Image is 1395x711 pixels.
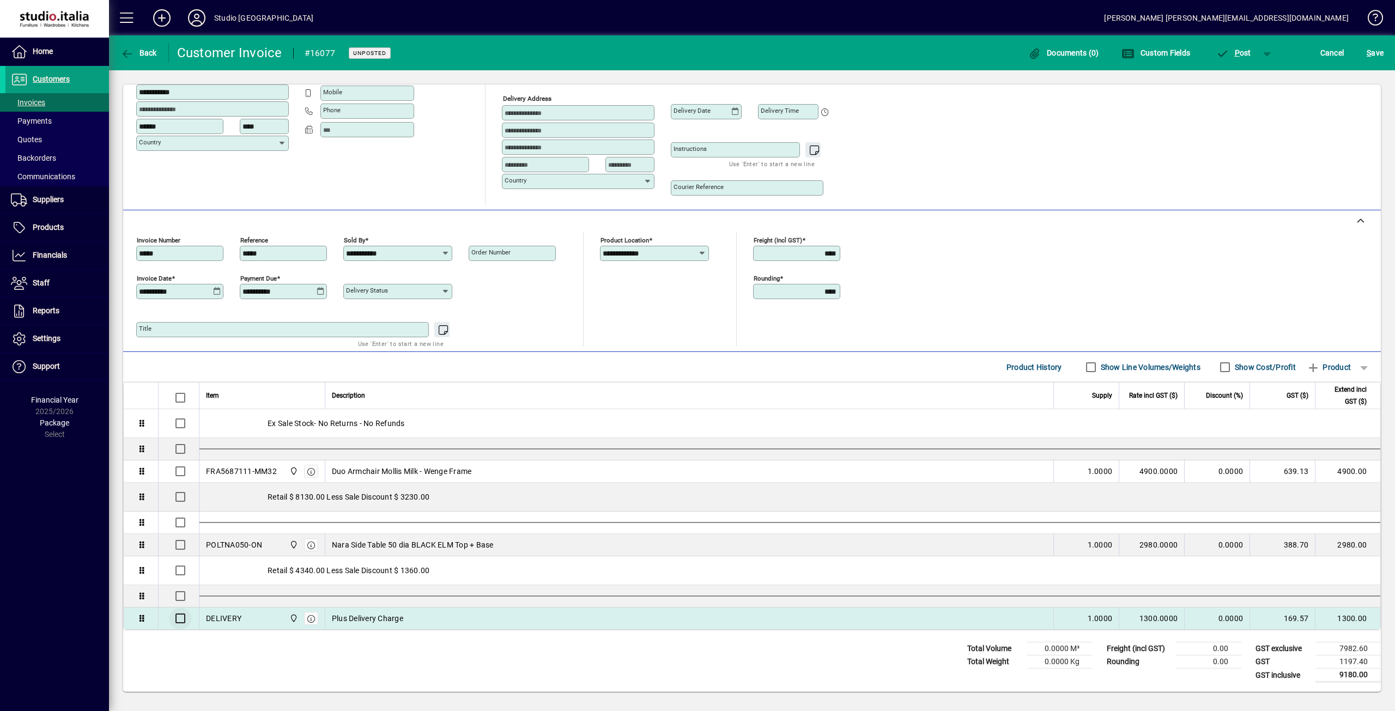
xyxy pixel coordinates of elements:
td: 0.0000 [1184,607,1250,629]
td: Rounding [1101,655,1176,669]
div: 1300.0000 [1126,613,1178,624]
span: 1.0000 [1088,539,1113,550]
span: Nugent Street [287,539,299,551]
mat-hint: Use 'Enter' to start a new line [729,157,815,170]
span: P [1235,48,1240,57]
span: Product History [1006,358,1062,376]
span: Discount (%) [1206,390,1243,402]
td: 0.00 [1176,655,1241,669]
div: Customer Invoice [177,44,282,62]
td: GST exclusive [1250,642,1315,655]
button: Custom Fields [1119,43,1193,63]
td: 388.70 [1250,534,1315,556]
div: Ex Sale Stock- No Returns - No Refunds [199,409,1380,437]
td: 2980.00 [1315,534,1380,556]
button: Profile [179,8,214,28]
a: Invoices [5,93,109,112]
span: Documents (0) [1028,48,1099,57]
td: Total Weight [962,655,1027,669]
a: Financials [5,242,109,269]
span: Nugent Street [287,465,299,477]
a: Backorders [5,149,109,167]
span: Nara Side Table 50 dia BLACK ELM Top + Base [332,539,494,550]
td: 1197.40 [1315,655,1381,669]
td: 0.0000 [1184,460,1250,483]
span: Package [40,418,69,427]
td: Total Volume [962,642,1027,655]
span: Nugent Street [287,612,299,624]
mat-label: Country [505,177,526,184]
mat-label: Rounding [754,275,780,282]
app-page-header-button: Back [109,43,169,63]
a: Reports [5,297,109,325]
div: Retail $ 8130.00 Less Sale Discount $ 3230.00 [199,483,1380,511]
mat-label: Instructions [674,145,707,153]
td: 4900.00 [1315,460,1380,483]
div: DELIVERY [206,613,241,624]
span: Quotes [11,135,42,144]
span: Invoices [11,98,45,107]
mat-label: Payment due [240,275,277,282]
div: Retail $ 4340.00 Less Sale Discount $ 1360.00 [199,556,1380,585]
button: Post [1210,43,1257,63]
mat-label: Invoice date [137,275,172,282]
td: 0.0000 [1184,534,1250,556]
span: Staff [33,278,50,287]
td: Freight (incl GST) [1101,642,1176,655]
span: Unposted [353,50,386,57]
a: Quotes [5,130,109,149]
a: Products [5,214,109,241]
span: Payments [11,117,52,125]
span: ost [1216,48,1251,57]
button: Back [118,43,160,63]
span: Financials [33,251,67,259]
label: Show Cost/Profit [1233,362,1296,373]
button: Product History [1002,357,1066,377]
td: 0.00 [1176,642,1241,655]
mat-label: Sold by [344,236,365,244]
td: GST [1250,655,1315,669]
span: Home [33,47,53,56]
span: Financial Year [31,396,78,404]
a: Knowledge Base [1360,2,1381,38]
td: 639.13 [1250,460,1315,483]
button: Add [144,8,179,28]
label: Show Line Volumes/Weights [1099,362,1200,373]
div: POLTNA050-ON [206,539,262,550]
td: 0.0000 M³ [1027,642,1093,655]
td: 7982.60 [1315,642,1381,655]
div: 2980.0000 [1126,539,1178,550]
div: FRA5687111-MM32 [206,466,277,477]
div: [PERSON_NAME] [PERSON_NAME][EMAIL_ADDRESS][DOMAIN_NAME] [1104,9,1349,27]
button: Product [1301,357,1356,377]
div: #16077 [305,45,336,62]
span: Products [33,223,64,232]
span: Description [332,390,365,402]
a: Suppliers [5,186,109,214]
mat-label: Delivery status [346,287,388,294]
span: Duo Armchair Mollis Milk - Wenge Frame [332,466,472,477]
span: Customers [33,75,70,83]
span: Supply [1092,390,1112,402]
mat-label: Delivery time [761,107,799,114]
span: Item [206,390,219,402]
mat-label: Country [139,138,161,146]
span: ave [1367,44,1384,62]
span: Rate incl GST ($) [1129,390,1178,402]
mat-label: Reference [240,236,268,244]
td: GST inclusive [1250,669,1315,682]
mat-label: Freight (incl GST) [754,236,802,244]
mat-label: Invoice number [137,236,180,244]
mat-label: Courier Reference [674,183,724,191]
span: Extend incl GST ($) [1322,384,1367,408]
span: 1.0000 [1088,613,1113,624]
mat-label: Mobile [323,88,342,96]
td: 9180.00 [1315,669,1381,682]
button: Cancel [1318,43,1347,63]
button: Documents (0) [1026,43,1102,63]
span: S [1367,48,1371,57]
mat-hint: Use 'Enter' to start a new line [358,337,444,350]
mat-label: Phone [323,106,341,114]
mat-label: Order number [471,248,511,256]
a: Home [5,38,109,65]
